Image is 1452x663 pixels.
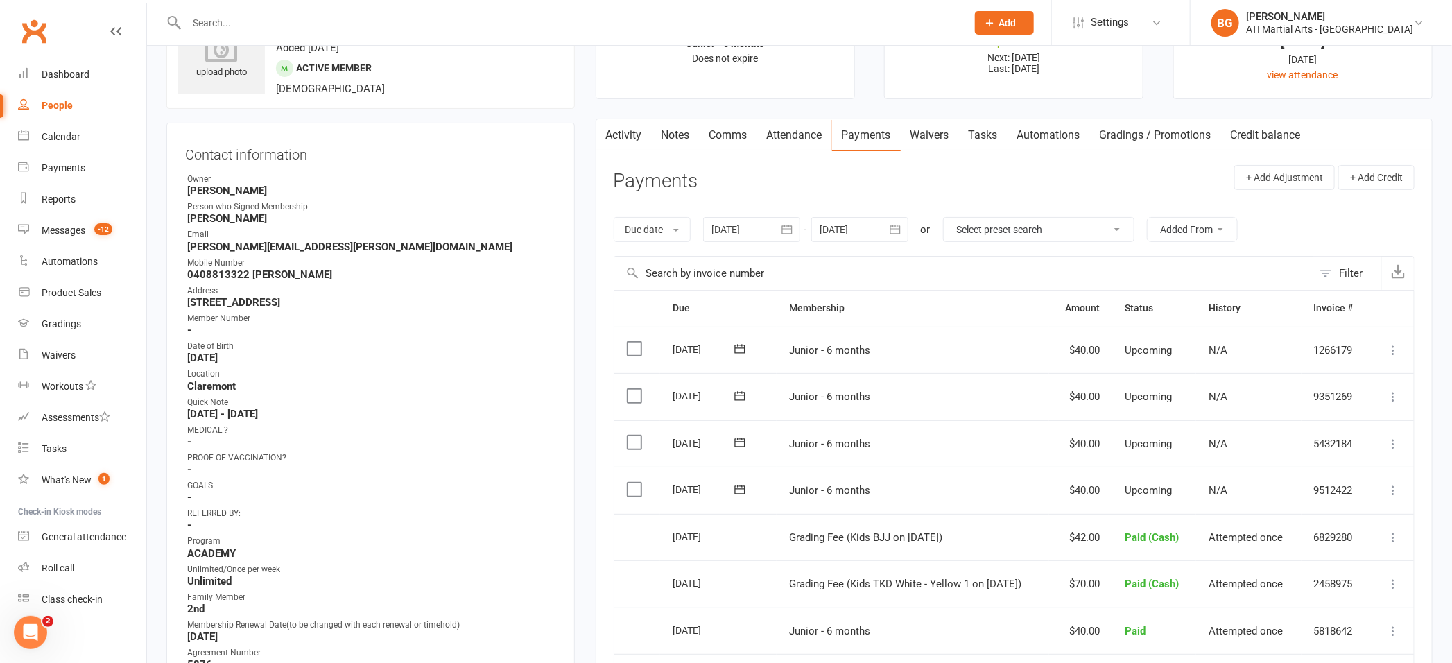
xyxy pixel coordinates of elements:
a: Tasks [18,433,146,465]
a: Messages -12 [18,215,146,246]
div: Family Member [187,591,556,604]
span: Upcoming [1125,484,1172,497]
div: People [42,100,73,111]
span: N/A [1209,484,1227,497]
td: 6829280 [1302,514,1370,561]
a: Gradings [18,309,146,340]
div: General attendance [42,531,126,542]
span: N/A [1209,438,1227,450]
a: Credit balance [1221,119,1311,151]
span: Attempted once [1209,625,1283,637]
div: Assessments [42,412,110,423]
a: Class kiosk mode [18,584,146,615]
strong: [DATE] [187,352,556,364]
strong: - [187,519,556,531]
div: Membership Renewal Date(to be changed with each renewal or timehold) [187,619,556,632]
div: GOALS [187,479,556,492]
span: Active member [296,62,372,74]
span: Attempted once [1209,578,1283,590]
td: $70.00 [1049,560,1112,608]
div: [DATE] [1186,34,1419,49]
a: Clubworx [17,14,51,49]
strong: Claremont [187,380,556,393]
span: Paid (Cash) [1125,531,1179,544]
td: $40.00 [1049,608,1112,655]
div: [DATE] [673,338,736,360]
div: Person who Signed Membership [187,200,556,214]
td: $40.00 [1049,467,1112,514]
button: Added From [1147,217,1238,242]
td: $40.00 [1049,327,1112,374]
a: Dashboard [18,59,146,90]
a: Assessments [18,402,146,433]
a: Workouts [18,371,146,402]
div: Automations [42,256,98,267]
span: Paid (Cash) [1125,578,1179,590]
div: Address [187,284,556,298]
button: + Add Credit [1338,165,1415,190]
a: Comms [700,119,757,151]
div: Date of Birth [187,340,556,353]
div: Owner [187,173,556,186]
td: 9351269 [1302,373,1370,420]
div: upload photo [178,34,265,80]
div: BG [1211,9,1239,37]
input: Search... [182,13,957,33]
a: Gradings / Promotions [1090,119,1221,151]
span: 1 [98,473,110,485]
td: $40.00 [1049,373,1112,420]
div: Filter [1339,265,1363,282]
a: People [18,90,146,121]
button: Due date [614,217,691,242]
div: Tasks [42,443,67,454]
span: N/A [1209,344,1227,356]
a: Calendar [18,121,146,153]
th: Due [660,291,776,326]
div: Roll call [42,562,74,574]
div: Product Sales [42,287,101,298]
span: Upcoming [1125,344,1172,356]
a: Tasks [959,119,1008,151]
a: Notes [652,119,700,151]
input: Search by invoice number [614,257,1313,290]
th: Status [1112,291,1196,326]
div: Location [187,368,556,381]
a: General attendance kiosk mode [18,522,146,553]
th: History [1196,291,1302,326]
span: Upcoming [1125,390,1172,403]
a: Activity [596,119,652,151]
th: Membership [777,291,1049,326]
span: Settings [1091,7,1129,38]
div: Workouts [42,381,83,392]
strong: - [187,324,556,336]
span: Grading Fee (Kids TKD White - Yellow 1 on [DATE]) [789,578,1021,590]
div: MEDICAL ? [187,424,556,437]
a: Automations [1008,119,1090,151]
div: [DATE] [673,572,736,594]
a: Payments [832,119,901,151]
div: Quick Note [187,396,556,409]
button: Add [975,11,1034,35]
iframe: Intercom live chat [14,616,47,649]
span: Add [999,17,1017,28]
div: Waivers [42,350,76,361]
h3: Payments [614,171,698,192]
div: Class check-in [42,594,103,605]
strong: [STREET_ADDRESS] [187,296,556,309]
td: 9512422 [1302,467,1370,514]
div: or [921,221,931,238]
strong: [DATE] [187,630,556,643]
span: Attempted once [1209,531,1283,544]
strong: 2nd [187,603,556,615]
strong: [PERSON_NAME][EMAIL_ADDRESS][PERSON_NAME][DOMAIN_NAME] [187,241,556,253]
td: $42.00 [1049,514,1112,561]
div: Mobile Number [187,257,556,270]
span: Junior - 6 months [789,390,870,403]
div: Email [187,228,556,241]
div: [DATE] [673,526,736,547]
span: Upcoming [1125,438,1172,450]
time: Added [DATE] [276,42,339,54]
th: Invoice # [1302,291,1370,326]
div: [PERSON_NAME] [1246,10,1413,23]
span: N/A [1209,390,1227,403]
